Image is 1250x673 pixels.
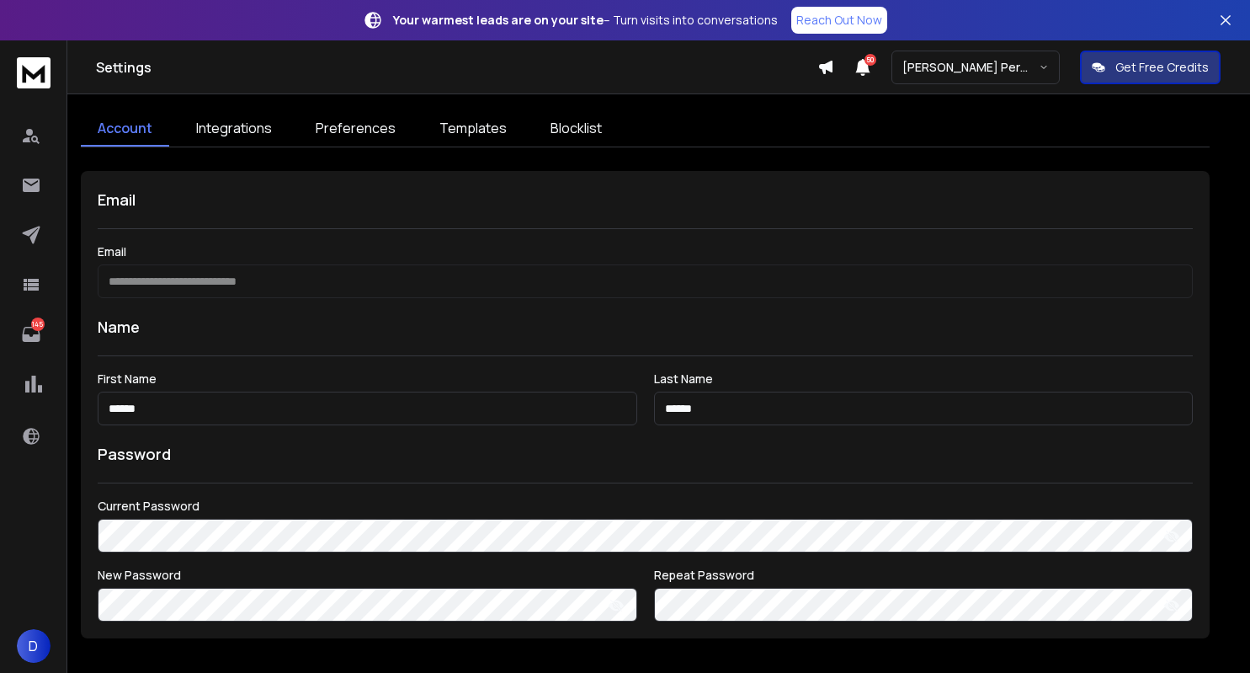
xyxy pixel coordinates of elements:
button: D [17,629,51,663]
label: Current Password [98,500,1193,512]
a: Templates [423,111,524,147]
label: First Name [98,373,637,385]
button: Get Free Credits [1080,51,1221,84]
a: Reach Out Now [791,7,887,34]
a: Integrations [179,111,289,147]
a: 145 [14,318,48,351]
span: 50 [864,54,876,66]
label: Last Name [654,373,1194,385]
p: Get Free Credits [1115,59,1209,76]
img: logo [17,57,51,88]
p: – Turn visits into conversations [393,12,778,29]
p: 145 [31,318,45,331]
h1: Settings [96,57,817,77]
h1: Email [98,188,1193,211]
a: Preferences [299,111,412,147]
p: [PERSON_NAME] Personal WorkSpace [902,59,1039,76]
a: Account [81,111,169,147]
label: Repeat Password [654,569,1194,581]
a: Blocklist [534,111,619,147]
p: Reach Out Now [796,12,882,29]
h1: Name [98,315,1193,339]
strong: Your warmest leads are on your site [393,12,604,28]
h1: Password [98,442,171,466]
label: New Password [98,569,637,581]
label: Email [98,246,1193,258]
